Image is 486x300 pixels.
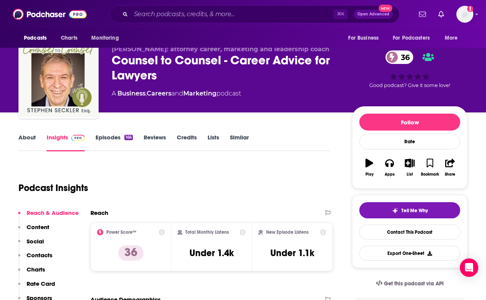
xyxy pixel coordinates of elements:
button: Follow [359,114,460,131]
img: Podchaser Pro [71,135,85,141]
span: For Business [348,33,379,44]
button: open menu [388,31,441,45]
p: Charts [27,266,45,273]
span: Charts [61,33,77,44]
h2: New Episode Listens [266,230,308,235]
button: Play [359,154,379,181]
div: Bookmark [421,172,439,177]
div: Apps [385,172,395,177]
div: Search podcasts, credits, & more... [110,5,399,23]
div: Rate [359,134,460,149]
span: Podcasts [24,33,47,44]
span: New [379,5,392,12]
div: Play [365,172,374,177]
div: 166 [124,135,133,140]
a: Contact This Podcast [359,225,460,240]
a: 36 [385,50,414,64]
h2: Power Score™ [106,230,136,235]
div: Share [445,172,455,177]
span: For Podcasters [393,33,430,44]
span: , [146,90,147,97]
button: Share [440,154,460,181]
button: tell me why sparkleTell Me Why [359,202,460,218]
span: Good podcast? Give it some love! [369,82,450,88]
button: open menu [86,31,129,45]
span: 36 [393,50,414,64]
p: 36 [118,245,144,261]
button: Reach & Audience [18,209,79,223]
img: User Profile [456,6,473,23]
p: Reach & Audience [27,209,79,216]
img: Podchaser - Follow, Share and Rate Podcasts [13,7,87,22]
button: Rate Card [18,280,55,294]
button: Apps [379,154,399,181]
h1: Podcast Insights [18,182,88,194]
h2: Reach [90,209,108,216]
a: Lists [208,134,219,151]
button: Show profile menu [456,6,473,23]
p: Contacts [27,251,52,259]
div: A podcast [112,89,241,98]
p: Social [27,238,44,245]
a: Reviews [144,134,166,151]
div: Open Intercom Messenger [460,258,478,277]
button: Open AdvancedNew [354,10,393,19]
button: Export One-Sheet [359,246,460,261]
img: Counsel to Counsel - Career Advice for Lawyers [20,40,97,117]
button: Contacts [18,251,52,266]
button: open menu [18,31,57,45]
a: Similar [230,134,249,151]
div: List [407,172,413,177]
span: Monitoring [91,33,119,44]
span: Logged in as notablypr2 [456,6,473,23]
span: and [171,90,183,97]
button: open menu [439,31,468,45]
a: About [18,134,36,151]
svg: Add a profile image [467,6,473,12]
div: 36Good podcast? Give it some love! [352,45,468,93]
span: Open Advanced [357,12,389,16]
button: Bookmark [420,154,440,181]
button: Content [18,223,49,238]
span: ⌘ K [333,9,348,19]
h2: Total Monthly Listens [185,230,229,235]
a: Episodes166 [96,134,133,151]
a: Credits [177,134,197,151]
a: InsightsPodchaser Pro [47,134,85,151]
span: [PERSON_NAME]: attorney career, marketing and leadership coach [112,45,329,53]
span: More [445,33,458,44]
h3: Under 1.1k [270,247,314,259]
a: Careers [147,90,171,97]
button: List [400,154,420,181]
p: Content [27,223,49,231]
a: Business [117,90,146,97]
span: Get this podcast via API [384,280,444,287]
a: Marketing [183,90,216,97]
button: Charts [18,266,45,280]
a: Show notifications dropdown [435,8,447,21]
p: Rate Card [27,280,55,287]
button: Social [18,238,44,252]
img: tell me why sparkle [392,208,398,214]
a: Get this podcast via API [370,274,450,293]
a: Charts [56,31,82,45]
span: Tell Me Why [401,208,428,214]
a: Show notifications dropdown [416,8,429,21]
h3: Under 1.4k [189,247,234,259]
input: Search podcasts, credits, & more... [131,8,333,20]
button: open menu [343,31,388,45]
